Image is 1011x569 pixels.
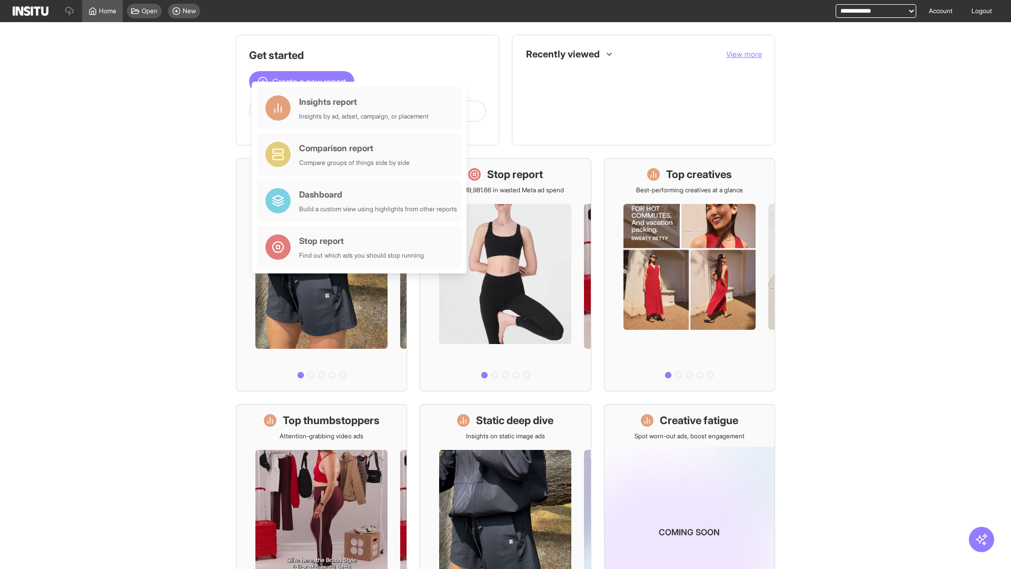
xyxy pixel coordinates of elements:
p: Attention-grabbing video ads [280,432,363,440]
button: Create a new report [249,71,354,92]
div: Dashboard [299,188,457,201]
span: Home [99,7,116,15]
p: Insights on static image ads [466,432,545,440]
p: Save £19,981.66 in wasted Meta ad spend [447,186,564,194]
p: Best-performing creatives at a glance [636,186,743,194]
h1: Top thumbstoppers [283,413,380,428]
span: New [183,7,196,15]
h1: Stop report [487,167,543,182]
div: Insights report [299,95,429,108]
button: View more [726,49,762,60]
span: View more [726,50,762,58]
div: Find out which ads you should stop running [299,251,424,260]
div: Compare groups of things side by side [299,159,410,167]
div: Build a custom view using highlights from other reports [299,205,457,213]
h1: Top creatives [666,167,732,182]
img: Logo [13,6,48,16]
div: Comparison report [299,142,410,154]
h1: Get started [249,48,486,63]
a: What's live nowSee all active ads instantly [236,158,407,391]
a: Stop reportSave £19,981.66 in wasted Meta ad spend [420,158,591,391]
div: Insights by ad, adset, campaign, or placement [299,112,429,121]
a: Top creativesBest-performing creatives at a glance [604,158,775,391]
span: Open [142,7,157,15]
span: Create a new report [272,75,346,88]
div: Stop report [299,234,424,247]
h1: Static deep dive [476,413,553,428]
